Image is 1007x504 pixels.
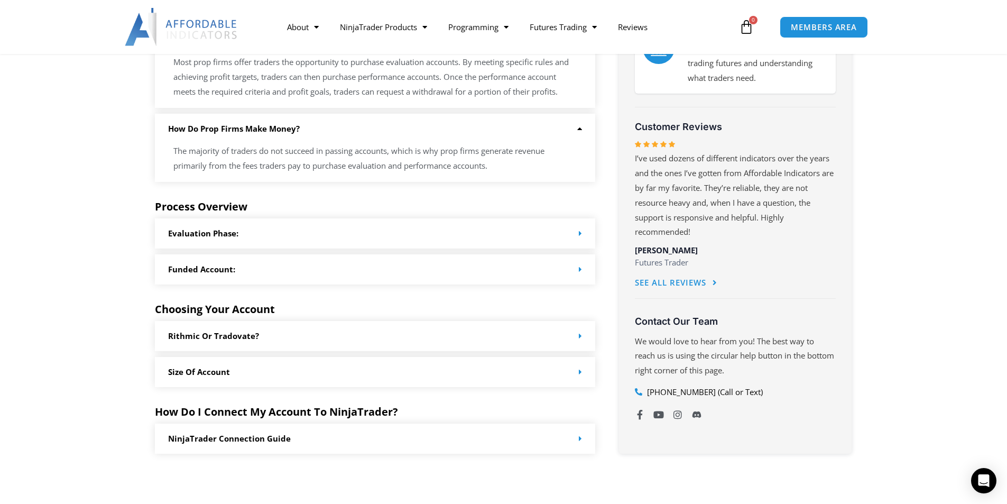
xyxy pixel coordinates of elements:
[168,264,235,274] a: Funded Account:
[168,123,300,134] a: How do Prop Firms make money?
[155,200,596,213] h5: Process Overview
[276,15,736,39] nav: Menu
[688,27,828,86] p: We build the best NinjaTrader indicators with years of experience in trading futures and understa...
[155,218,596,249] div: Evaluation Phase:
[644,385,763,400] span: [PHONE_NUMBER] (Call or Text)
[155,254,596,285] div: Funded Account:
[635,245,698,255] span: [PERSON_NAME]
[155,424,596,454] div: NinjaTrader Connection Guide
[635,255,836,270] p: Futures Trader
[168,433,291,444] a: NinjaTrader Connection Guide
[329,15,438,39] a: NinjaTrader Products
[971,468,996,493] div: Open Intercom Messenger
[276,15,329,39] a: About
[723,12,770,42] a: 0
[635,334,836,379] p: We would love to hear from you! The best way to reach us is using the circular help button in the...
[791,23,857,31] span: MEMBERS AREA
[635,279,706,287] span: See All Reviews
[155,406,596,418] h5: How Do I Connect My Account To NinjaTrader?
[168,366,230,377] a: Size of Account
[173,144,577,173] p: The majority of traders do not succeed in passing accounts, which is why prop firms generate reve...
[168,331,259,341] a: Rithmic or Tradovate?
[168,228,238,239] a: Evaluation Phase:
[155,303,596,316] h5: Choosing Your Account
[607,15,658,39] a: Reviews
[125,8,238,46] img: LogoAI | Affordable Indicators – NinjaTrader
[438,15,519,39] a: Programming
[519,15,607,39] a: Futures Trading
[635,315,836,327] h3: Contact Our Team
[155,144,596,182] div: How do Prop Firms make money?
[155,55,596,108] div: How Do they work?
[635,121,836,133] h3: Customer Reviews
[780,16,868,38] a: MEMBERS AREA
[173,55,577,99] p: Most prop firms offer traders the opportunity to purchase evaluation accounts. By meeting specifi...
[155,357,596,387] div: Size of Account
[635,151,836,240] p: I’ve used dozens of different indicators over the years and the ones I’ve gotten from Affordable ...
[155,321,596,351] div: Rithmic or Tradovate?
[749,16,757,24] span: 0
[635,271,717,295] a: See All Reviews
[155,114,596,144] div: How do Prop Firms make money?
